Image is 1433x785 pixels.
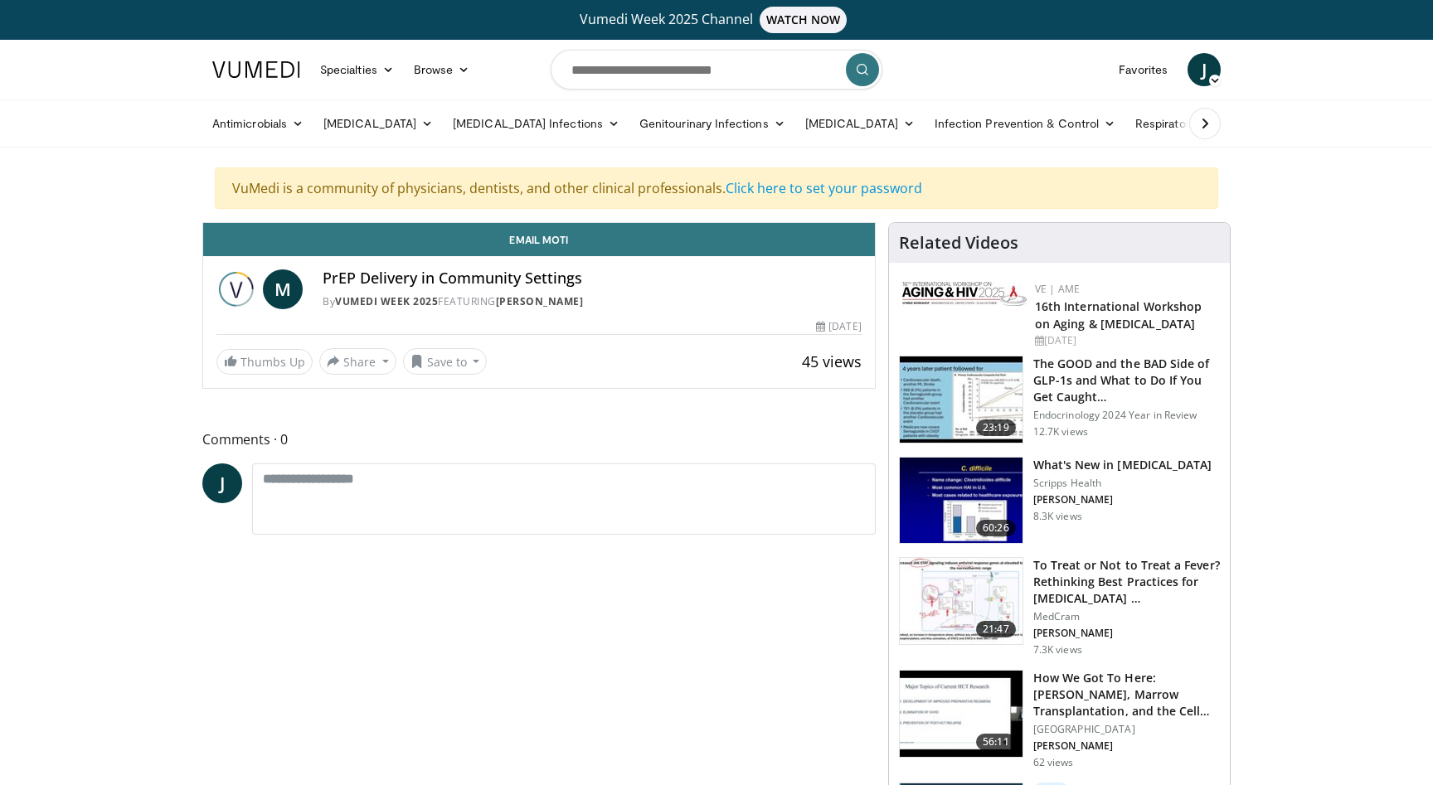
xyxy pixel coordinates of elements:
[1033,739,1220,753] p: [PERSON_NAME]
[899,356,1220,443] a: 23:19 The GOOD and the BAD Side of GLP-1s and What to Do If You Get Caught… Endocrinology 2024 Ye...
[1035,298,1202,332] a: 16th International Workshop on Aging & [MEDICAL_DATA]
[202,463,242,503] a: J
[1188,53,1221,86] a: J
[551,50,882,90] input: Search topics, interventions
[323,294,862,309] div: By FEATURING
[1033,409,1220,422] p: Endocrinology 2024 Year in Review
[976,419,1016,436] span: 23:19
[976,621,1016,637] span: 21:47
[899,557,1220,657] a: 21:47 To Treat or Not to Treat a Fever? Rethinking Best Practices for [MEDICAL_DATA] … MedCram [P...
[319,348,396,375] button: Share
[496,294,584,308] a: [PERSON_NAME]
[1033,457,1212,473] h3: What's New in [MEDICAL_DATA]
[816,319,861,334] div: [DATE]
[1033,425,1088,439] p: 12.7K views
[976,734,1016,750] span: 56:11
[310,53,404,86] a: Specialties
[899,670,1220,769] a: 56:11 How We Got To Here: [PERSON_NAME], Marrow Transplantation, and the Cell… [GEOGRAPHIC_DATA] ...
[203,223,875,256] a: Email Moti
[1033,610,1220,623] p: MedCram
[1033,510,1082,523] p: 8.3K views
[900,356,1023,443] img: 756cb5e3-da60-49d4-af2c-51c334342588.150x105_q85_crop-smart_upscale.jpg
[802,351,862,371] span: 45 views
[323,269,862,288] h4: PrEP Delivery in Community Settings
[1109,53,1178,86] a: Favorites
[1033,643,1082,657] p: 7.3K views
[212,61,300,78] img: VuMedi Logo
[404,53,480,86] a: Browse
[1033,670,1220,720] h3: How We Got To Here: [PERSON_NAME], Marrow Transplantation, and the Cell…
[925,107,1125,140] a: Infection Prevention & Control
[216,269,256,309] img: Vumedi Week 2025
[760,7,848,33] span: WATCH NOW
[1033,356,1220,405] h3: The GOOD and the BAD Side of GLP-1s and What to Do If You Get Caught…
[726,179,922,197] a: Click here to set your password
[403,348,488,375] button: Save to
[216,349,313,375] a: Thumbs Up
[899,233,1018,253] h4: Related Videos
[215,167,1218,209] div: VuMedi is a community of physicians, dentists, and other clinical professionals.
[1033,627,1220,640] p: [PERSON_NAME]
[1033,557,1220,607] h3: To Treat or Not to Treat a Fever? Rethinking Best Practices for [MEDICAL_DATA] …
[263,269,303,309] a: M
[202,429,876,450] span: Comments 0
[443,107,629,140] a: [MEDICAL_DATA] Infections
[900,671,1023,757] img: e8f07e1b-50c7-4cb4-ba1c-2e7d745c9644.150x105_q85_crop-smart_upscale.jpg
[313,107,443,140] a: [MEDICAL_DATA]
[335,294,438,308] a: Vumedi Week 2025
[629,107,795,140] a: Genitourinary Infections
[1035,333,1217,348] div: [DATE]
[215,7,1218,33] a: Vumedi Week 2025 ChannelWATCH NOW
[202,107,313,140] a: Antimicrobials
[1033,477,1212,490] p: Scripps Health
[795,107,925,140] a: [MEDICAL_DATA]
[976,520,1016,536] span: 60:26
[1033,493,1212,506] p: [PERSON_NAME]
[900,558,1023,644] img: 17417671-29c8-401a-9d06-236fa126b08d.150x105_q85_crop-smart_upscale.jpg
[902,282,1027,306] img: bc2467d1-3f88-49dc-9c22-fa3546bada9e.png.150x105_q85_autocrop_double_scale_upscale_version-0.2.jpg
[1125,107,1280,140] a: Respiratory Infections
[1033,723,1220,736] p: [GEOGRAPHIC_DATA]
[899,457,1220,545] a: 60:26 What's New in [MEDICAL_DATA] Scripps Health [PERSON_NAME] 8.3K views
[1035,282,1080,296] a: VE | AME
[1033,756,1074,769] p: 62 views
[900,458,1023,544] img: 8828b190-63b7-4755-985f-be01b6c06460.150x105_q85_crop-smart_upscale.jpg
